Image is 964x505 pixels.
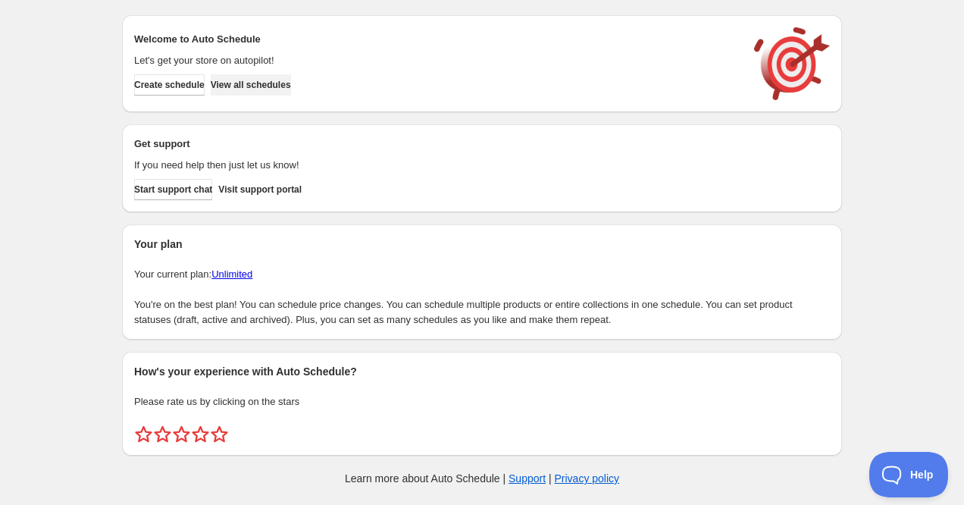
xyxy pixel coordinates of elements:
p: Let's get your store on autopilot! [134,53,739,68]
a: Visit support portal [218,179,302,200]
span: Start support chat [134,183,212,196]
p: If you need help then just let us know! [134,158,739,173]
p: Please rate us by clicking on the stars [134,394,830,409]
span: Visit support portal [218,183,302,196]
a: Support [509,472,546,485]
iframe: Toggle Customer Support [869,452,949,497]
p: Learn more about Auto Schedule | | [345,471,619,486]
span: Create schedule [134,79,205,91]
button: Create schedule [134,74,205,96]
span: View all schedules [211,79,291,91]
p: Your current plan: [134,267,830,282]
h2: Welcome to Auto Schedule [134,32,739,47]
a: Start support chat [134,179,212,200]
button: View all schedules [211,74,291,96]
h2: Your plan [134,237,830,252]
p: You're on the best plan! You can schedule price changes. You can schedule multiple products or en... [134,297,830,328]
a: Privacy policy [555,472,620,485]
h2: Get support [134,136,739,152]
a: Unlimited [211,268,252,280]
h2: How's your experience with Auto Schedule? [134,364,830,379]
